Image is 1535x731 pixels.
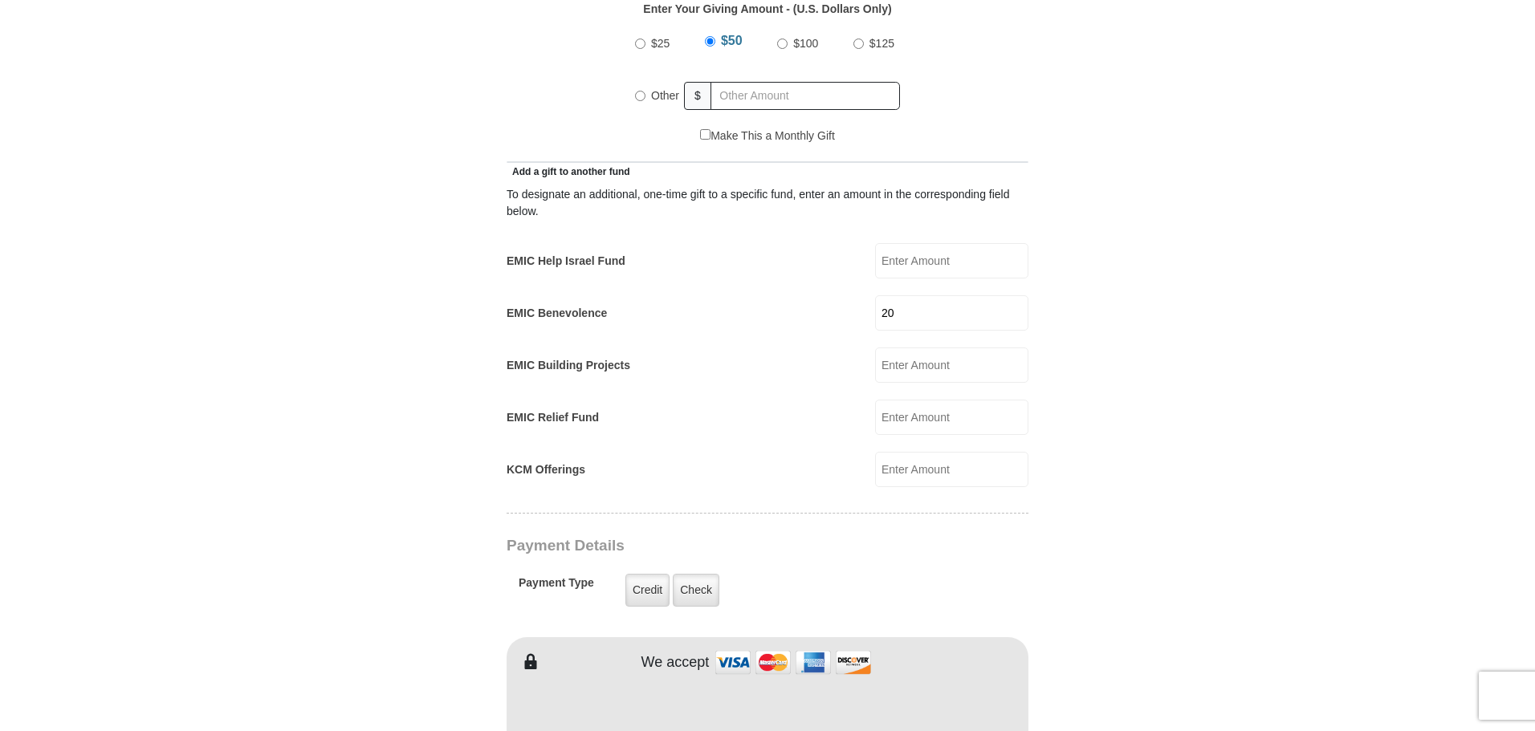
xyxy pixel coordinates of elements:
label: Check [673,574,719,607]
strong: Enter Your Giving Amount - (U.S. Dollars Only) [643,2,891,15]
span: Other [651,89,679,102]
img: credit cards accepted [713,645,873,680]
label: EMIC Relief Fund [507,409,599,426]
input: Enter Amount [875,347,1028,383]
label: KCM Offerings [507,461,585,478]
input: Enter Amount [875,243,1028,278]
span: $125 [869,37,894,50]
input: Make This a Monthly Gift [700,129,710,140]
input: Enter Amount [875,400,1028,435]
label: EMIC Building Projects [507,357,630,374]
input: Other Amount [710,82,900,110]
span: $ [684,82,711,110]
label: EMIC Help Israel Fund [507,253,625,270]
h5: Payment Type [519,576,594,598]
span: $25 [651,37,670,50]
label: Make This a Monthly Gift [700,128,835,144]
label: EMIC Benevolence [507,305,607,322]
label: Credit [625,574,670,607]
h3: Payment Details [507,537,916,555]
div: To designate an additional, one-time gift to a specific fund, enter an amount in the correspondin... [507,186,1028,220]
h4: We accept [641,654,710,672]
span: Add a gift to another fund [507,166,630,177]
input: Enter Amount [875,452,1028,487]
input: Enter Amount [875,295,1028,331]
span: $50 [721,34,743,47]
span: $100 [793,37,818,50]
